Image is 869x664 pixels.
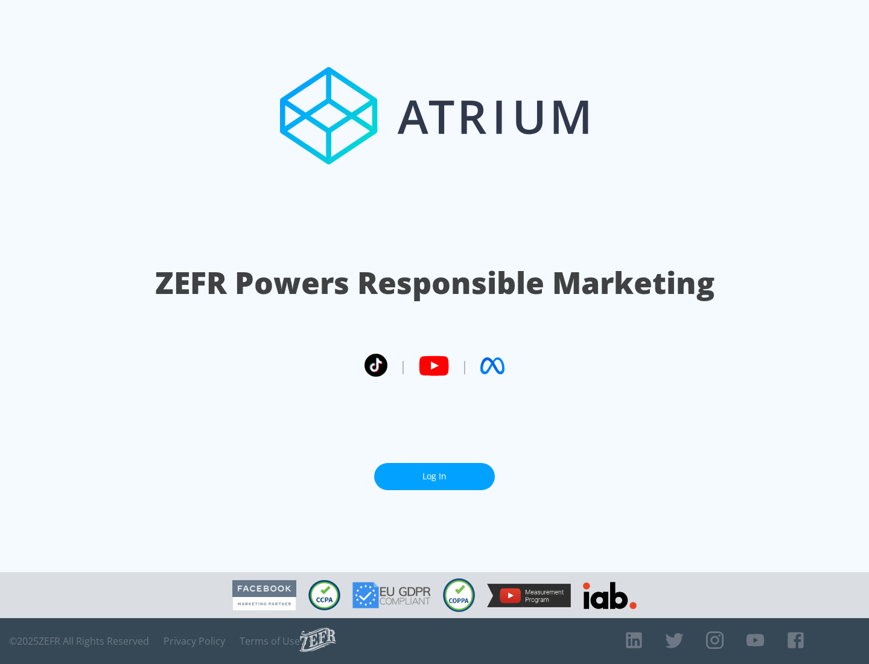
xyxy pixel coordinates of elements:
h1: ZEFR Powers Responsible Marketing [155,262,715,304]
img: COPPA Compliant [443,578,475,612]
a: Log In [374,463,495,490]
span: © 2025 ZEFR All Rights Reserved [9,635,149,647]
a: Terms of Use [240,635,300,647]
img: Facebook Marketing Partner [232,580,296,611]
img: YouTube Measurement Program [487,584,571,607]
a: Privacy Policy [164,635,225,647]
img: IAB [583,582,637,609]
img: CCPA Compliant [308,580,340,610]
span: | [399,357,407,375]
img: GDPR Compliant [352,582,431,608]
span: | [461,357,468,375]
